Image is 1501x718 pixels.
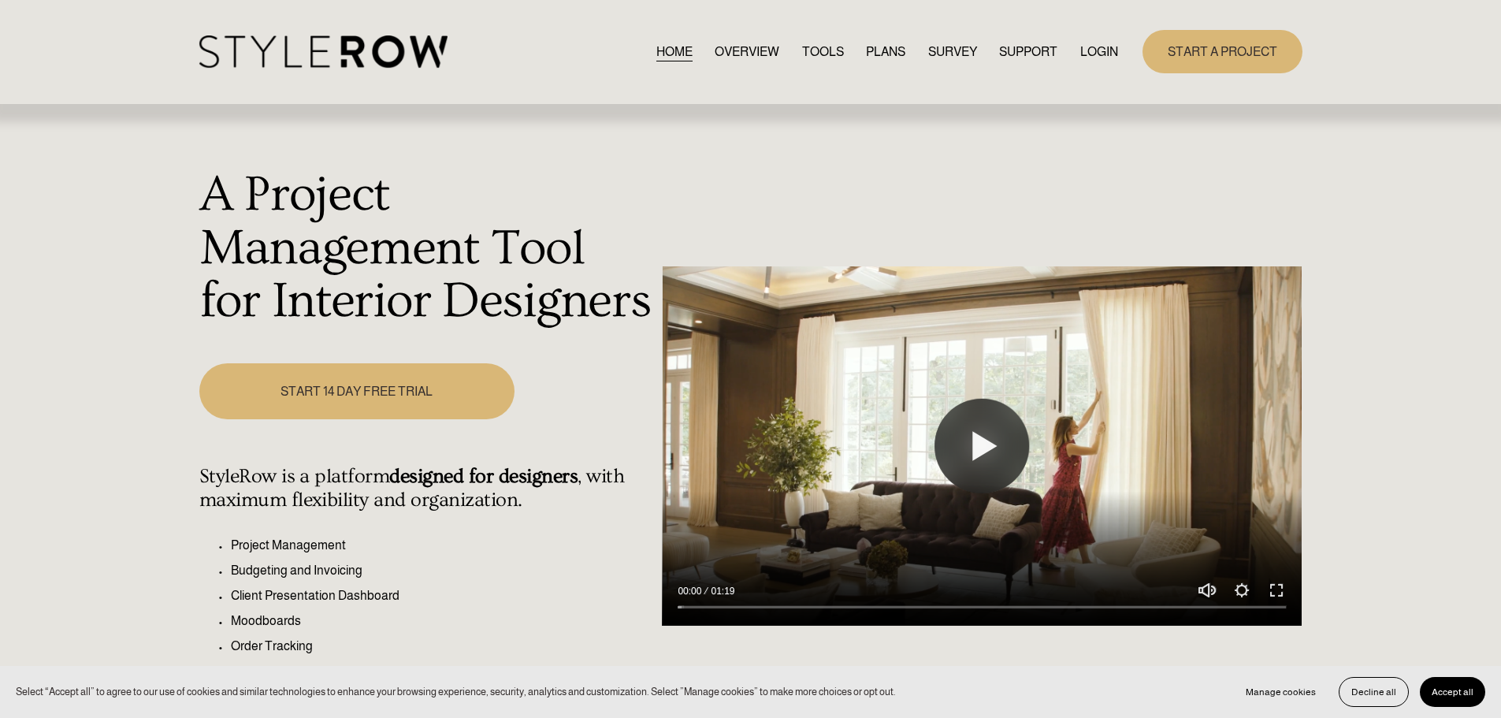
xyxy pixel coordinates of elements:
button: Manage cookies [1234,677,1328,707]
div: Current time [678,583,705,599]
p: Order Tracking [231,637,654,656]
button: Play [934,399,1029,493]
span: Accept all [1432,686,1473,698]
h4: StyleRow is a platform , with maximum flexibility and organization. [199,465,654,512]
button: Accept all [1420,677,1485,707]
h1: A Project Management Tool for Interior Designers [199,169,654,329]
span: Decline all [1351,686,1396,698]
p: Select “Accept all” to agree to our use of cookies and similar technologies to enhance your brows... [16,684,896,699]
p: Project Management [231,536,654,555]
div: Duration [705,583,738,599]
img: StyleRow [199,35,448,68]
a: START 14 DAY FREE TRIAL [199,363,515,419]
input: Seek [678,602,1286,613]
button: Decline all [1339,677,1409,707]
a: folder dropdown [999,41,1057,62]
p: Client Presentation Dashboard [231,586,654,605]
a: LOGIN [1080,41,1118,62]
a: OVERVIEW [715,41,779,62]
a: START A PROJECT [1142,30,1302,73]
strong: designed for designers [389,465,578,488]
span: SUPPORT [999,43,1057,61]
a: SURVEY [928,41,977,62]
span: Manage cookies [1246,686,1316,698]
p: Moodboards [231,612,654,631]
a: HOME [656,41,693,62]
p: Budgeting and Invoicing [231,561,654,580]
a: TOOLS [802,41,844,62]
a: PLANS [866,41,905,62]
